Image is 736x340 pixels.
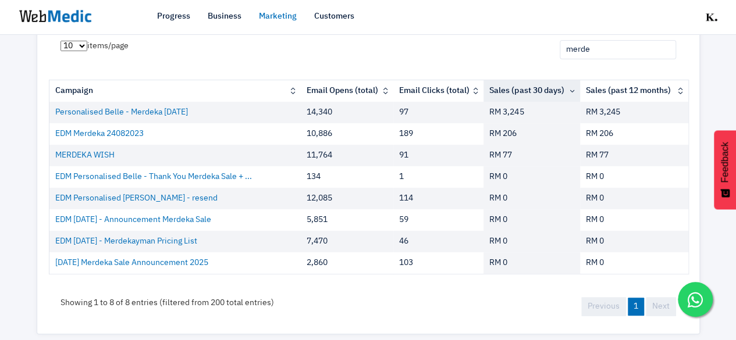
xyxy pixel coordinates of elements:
[301,252,393,274] td: 2,860
[55,106,188,119] a: Personalised Belle - Merdeka [DATE]
[157,10,190,23] a: Progress
[301,80,393,102] th: Email Opens (total): activate to sort column ascending
[483,123,579,145] td: RM 206
[580,209,688,231] td: RM 0
[720,142,730,182] span: Feedback
[301,209,393,231] td: 5,851
[580,123,688,145] td: RM 206
[301,123,393,145] td: 10,886
[393,231,484,252] td: 46
[55,214,211,226] a: EDM [DATE] - Announcement Merdeka Sale
[55,171,252,183] a: EDM Personalised Belle - Thank You Merdeka Sale + ...
[259,10,297,23] a: Marketing
[393,123,484,145] td: 189
[301,188,393,209] td: 12,085
[301,145,393,166] td: 11,764
[628,298,644,316] a: 1
[580,188,688,209] td: RM 0
[393,145,484,166] td: 91
[301,166,393,188] td: 134
[393,209,484,231] td: 59
[483,231,579,252] td: RM 0
[393,252,484,274] td: 103
[55,235,197,248] a: EDM [DATE] - Merdekayman Pricing List
[61,41,87,51] select: items/page
[55,192,218,205] a: EDM Personalised [PERSON_NAME] - resend
[483,252,579,274] td: RM 0
[61,40,129,52] label: items/page
[483,166,579,188] td: RM 0
[393,188,484,209] td: 114
[646,297,676,316] a: Next
[393,166,484,188] td: 1
[580,252,688,274] td: RM 0
[560,40,676,60] input: Search...
[580,102,688,123] td: RM 3,245
[580,166,688,188] td: RM 0
[55,257,208,269] a: [DATE] Merdeka Sale Announcement 2025
[55,149,115,162] a: MERDEKA WISH
[581,297,626,316] a: Previous
[580,231,688,252] td: RM 0
[483,102,579,123] td: RM 3,245
[714,130,736,209] button: Feedback - Show survey
[314,10,354,23] a: Customers
[49,80,301,102] th: Campaign: activate to sort column ascending
[49,285,286,321] div: Showing 1 to 8 of 8 entries (filtered from 200 total entries)
[55,128,144,140] a: EDM Merdeka 24082023
[580,80,688,102] th: Sales (past 12 months): activate to sort column ascending
[483,145,579,166] td: RM 77
[393,102,484,123] td: 97
[301,102,393,123] td: 14,340
[483,188,579,209] td: RM 0
[393,80,484,102] th: Email Clicks (total): activate to sort column ascending
[483,209,579,231] td: RM 0
[208,10,241,23] a: Business
[580,145,688,166] td: RM 77
[301,231,393,252] td: 7,470
[483,80,579,102] th: Sales (past 30 days): activate to sort column ascending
